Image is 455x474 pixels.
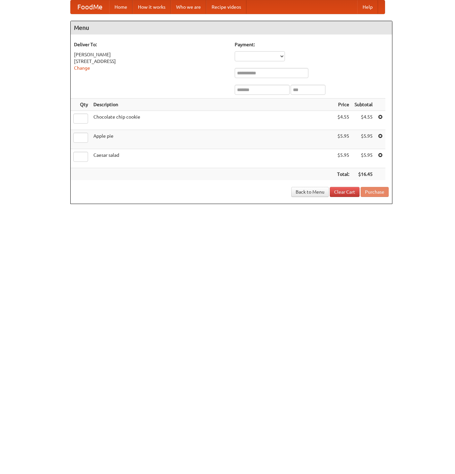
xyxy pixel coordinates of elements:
[74,58,228,65] div: [STREET_ADDRESS]
[171,0,206,14] a: Who we are
[206,0,246,14] a: Recipe videos
[334,130,352,149] td: $5.95
[352,130,375,149] td: $5.95
[91,130,334,149] td: Apple pie
[330,187,360,197] a: Clear Cart
[133,0,171,14] a: How it works
[235,41,389,48] h5: Payment:
[74,41,228,48] h5: Deliver To:
[352,98,375,111] th: Subtotal
[91,111,334,130] td: Chocolate chip cookie
[291,187,329,197] a: Back to Menu
[361,187,389,197] button: Purchase
[71,98,91,111] th: Qty
[109,0,133,14] a: Home
[352,111,375,130] td: $4.55
[74,65,90,71] a: Change
[334,168,352,181] th: Total:
[74,51,228,58] div: [PERSON_NAME]
[71,0,109,14] a: FoodMe
[91,149,334,168] td: Caesar salad
[357,0,378,14] a: Help
[334,98,352,111] th: Price
[334,111,352,130] td: $4.55
[91,98,334,111] th: Description
[352,149,375,168] td: $5.95
[352,168,375,181] th: $16.45
[71,21,392,35] h4: Menu
[334,149,352,168] td: $5.95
